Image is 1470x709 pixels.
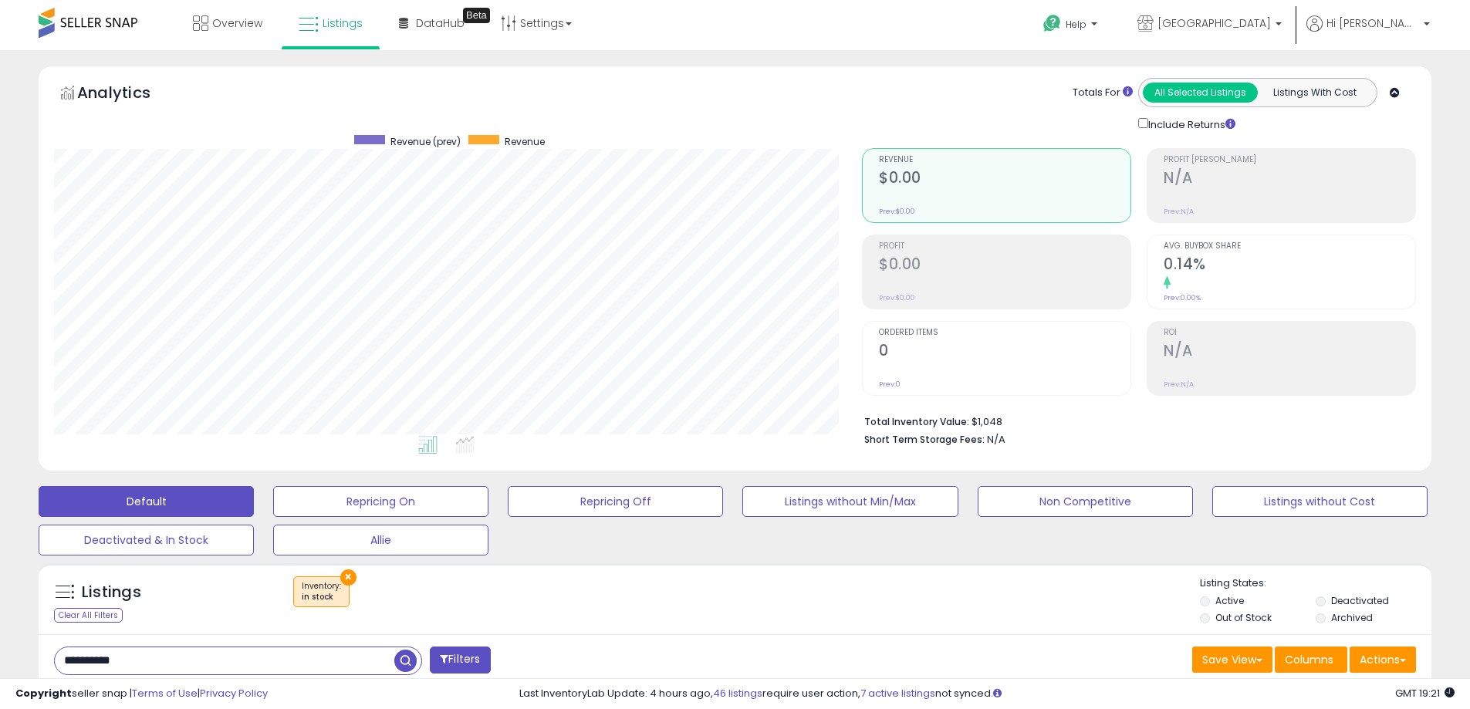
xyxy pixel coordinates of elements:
span: Ordered Items [879,329,1130,337]
label: Deactivated [1331,594,1389,607]
div: in stock [302,592,341,603]
b: Total Inventory Value: [864,415,969,428]
small: Prev: N/A [1164,207,1194,216]
i: Get Help [1043,14,1062,33]
span: Columns [1285,652,1333,667]
a: Help [1031,2,1113,50]
small: Prev: $0.00 [879,207,915,216]
button: Save View [1192,647,1272,673]
button: × [340,569,357,586]
span: Profit [879,242,1130,251]
button: Deactivated & In Stock [39,525,254,555]
span: Avg. Buybox Share [1164,242,1415,251]
h5: Listings [82,582,141,603]
a: Hi [PERSON_NAME] [1306,15,1430,50]
h5: Analytics [77,82,181,107]
h2: N/A [1164,169,1415,190]
button: Filters [430,647,490,674]
span: Revenue [505,135,545,148]
strong: Copyright [15,686,72,701]
span: Help [1066,18,1086,31]
h2: 0 [879,342,1130,363]
b: Short Term Storage Fees: [864,433,985,446]
button: Non Competitive [978,486,1193,517]
button: Columns [1275,647,1347,673]
button: Listings without Cost [1212,486,1428,517]
small: Prev: 0 [879,380,901,389]
div: Totals For [1073,86,1133,100]
div: seller snap | | [15,687,268,701]
div: Tooltip anchor [463,8,490,23]
span: Inventory : [302,580,341,603]
button: Listings without Min/Max [742,486,958,517]
small: Prev: 0.00% [1164,293,1201,302]
label: Active [1215,594,1244,607]
h2: $0.00 [879,255,1130,276]
small: Prev: $0.00 [879,293,915,302]
li: $1,048 [864,411,1404,430]
button: Repricing Off [508,486,723,517]
div: Last InventoryLab Update: 4 hours ago, require user action, not synced. [519,687,1455,701]
a: Terms of Use [132,686,198,701]
span: Profit [PERSON_NAME] [1164,156,1415,164]
button: Actions [1350,647,1416,673]
button: Default [39,486,254,517]
span: Revenue [879,156,1130,164]
span: DataHub [416,15,465,31]
label: Archived [1331,611,1373,624]
span: Listings [323,15,363,31]
span: 2025-09-15 19:21 GMT [1395,686,1455,701]
a: Privacy Policy [200,686,268,701]
p: Listing States: [1200,576,1431,591]
h2: N/A [1164,342,1415,363]
span: Revenue (prev) [390,135,461,148]
a: 46 listings [713,686,762,701]
div: Include Returns [1127,115,1254,133]
span: N/A [987,432,1005,447]
button: Repricing On [273,486,488,517]
button: Listings With Cost [1257,83,1372,103]
small: Prev: N/A [1164,380,1194,389]
button: All Selected Listings [1143,83,1258,103]
div: Clear All Filters [54,608,123,623]
a: 7 active listings [860,686,935,701]
button: Allie [273,525,488,555]
span: Overview [212,15,262,31]
h2: $0.00 [879,169,1130,190]
h2: 0.14% [1164,255,1415,276]
span: Hi [PERSON_NAME] [1326,15,1419,31]
label: Out of Stock [1215,611,1272,624]
span: [GEOGRAPHIC_DATA] [1157,15,1271,31]
span: ROI [1164,329,1415,337]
